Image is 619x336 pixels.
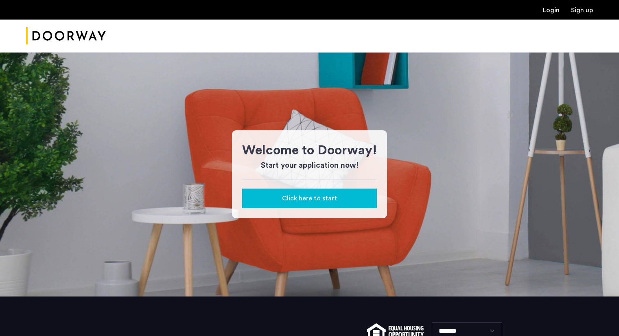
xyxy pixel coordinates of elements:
[571,7,593,13] a: Registration
[282,193,337,203] span: Click here to start
[242,141,377,160] h1: Welcome to Doorway!
[26,21,106,51] a: Cazamio Logo
[543,7,560,13] a: Login
[26,21,106,51] img: logo
[242,189,377,208] button: button
[242,160,377,171] h3: Start your application now!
